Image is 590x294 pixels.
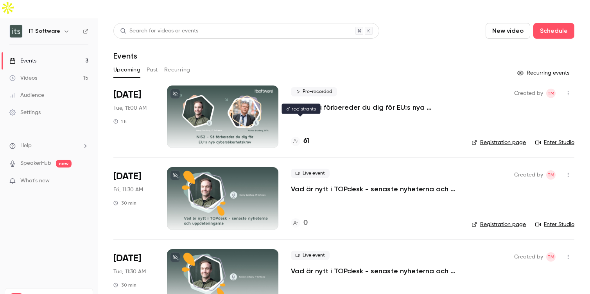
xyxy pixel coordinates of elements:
span: [DATE] [113,252,141,265]
button: Schedule [533,23,574,39]
span: TM [547,252,554,262]
h1: Events [113,51,137,61]
button: Recurring events [514,67,574,79]
iframe: Noticeable Trigger [79,178,88,185]
a: NIS2 – Så förbereder du dig för EU:s nya cybersäkerhetskrav [291,103,459,112]
span: Tanya Masiyenka [546,252,556,262]
div: 30 min [113,282,136,288]
button: Recurring [164,64,190,76]
span: Help [20,142,32,150]
span: TM [547,170,554,180]
span: Tanya Masiyenka [546,89,556,98]
img: IT Software [10,25,22,37]
a: SpeakerHub [20,159,51,167]
span: new [56,160,72,167]
a: Enter Studio [535,139,574,146]
div: Settings [9,109,41,116]
a: 61 [291,136,309,146]
div: 1 h [113,118,127,125]
div: 30 min [113,200,136,206]
a: Vad är nytt i TOPdesk - senaste nyheterna och uppdateringarna [291,266,459,276]
span: Pre-recorded [291,87,337,96]
button: Past [147,64,158,76]
span: [DATE] [113,170,141,183]
span: What's new [20,177,50,185]
h6: IT Software [29,27,60,35]
span: Tue, 11:30 AM [113,268,146,276]
h4: 0 [303,218,308,228]
div: Videos [9,74,37,82]
span: Tanya Masiyenka [546,170,556,180]
div: Events [9,57,36,65]
a: Registration page [472,221,526,228]
div: Sep 16 Tue, 11:00 AM (Europe/Stockholm) [113,86,154,148]
span: Created by [514,252,543,262]
button: New video [486,23,530,39]
span: Fri, 11:30 AM [113,186,143,194]
button: Upcoming [113,64,140,76]
a: 0 [291,218,308,228]
span: Tue, 11:00 AM [113,104,147,112]
div: Search for videos or events [120,27,198,35]
span: Created by [514,89,543,98]
a: Vad är nytt i TOPdesk - senaste nyheterna och uppdateringarna [291,184,459,194]
span: Live event [291,169,330,178]
span: [DATE] [113,89,141,101]
a: Registration page [472,139,526,146]
h4: 61 [303,136,309,146]
div: Oct 24 Fri, 11:30 AM (Europe/Stockholm) [113,167,154,230]
li: help-dropdown-opener [9,142,88,150]
span: Live event [291,251,330,260]
div: Audience [9,91,44,99]
span: Created by [514,170,543,180]
a: Enter Studio [535,221,574,228]
span: TM [547,89,554,98]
